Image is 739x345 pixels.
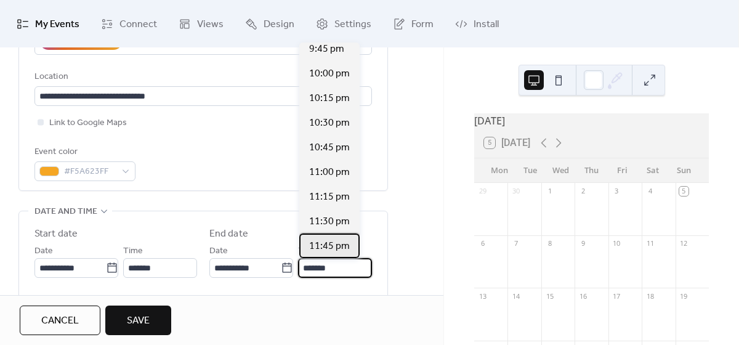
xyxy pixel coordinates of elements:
[576,158,607,183] div: Thu
[209,244,228,259] span: Date
[309,239,350,254] span: 11:45 pm
[127,314,150,328] span: Save
[197,15,224,34] span: Views
[607,158,637,183] div: Fri
[511,187,520,196] div: 30
[264,15,294,34] span: Design
[545,291,554,301] div: 15
[105,306,171,335] button: Save
[309,190,350,205] span: 11:15 pm
[309,67,350,81] span: 10:00 pm
[20,306,100,335] button: Cancel
[511,239,520,248] div: 7
[39,31,123,50] button: AI Assistant
[49,116,127,131] span: Link to Google Maps
[637,158,668,183] div: Sat
[298,244,318,259] span: Time
[236,5,304,43] a: Design
[545,239,554,248] div: 8
[474,113,709,128] div: [DATE]
[578,187,588,196] div: 2
[668,158,699,183] div: Sun
[511,291,520,301] div: 14
[169,5,233,43] a: Views
[474,15,499,34] span: Install
[34,227,78,241] div: Start date
[62,34,114,49] div: AI Assistant
[679,291,689,301] div: 19
[645,291,655,301] div: 18
[411,15,434,34] span: Form
[612,239,621,248] div: 10
[64,164,116,179] span: #F5A623FF
[49,293,74,308] span: All day
[645,239,655,248] div: 11
[309,91,350,106] span: 10:15 pm
[7,5,89,43] a: My Events
[578,291,588,301] div: 16
[478,187,487,196] div: 29
[309,165,350,180] span: 11:00 pm
[679,187,689,196] div: 5
[478,291,487,301] div: 13
[34,244,53,259] span: Date
[34,205,97,219] span: Date and time
[123,244,143,259] span: Time
[484,158,515,183] div: Mon
[334,15,371,34] span: Settings
[545,187,554,196] div: 1
[92,5,166,43] a: Connect
[546,158,576,183] div: Wed
[309,42,344,57] span: 9:45 pm
[384,5,443,43] a: Form
[307,5,381,43] a: Settings
[309,116,350,131] span: 10:30 pm
[679,239,689,248] div: 12
[612,187,621,196] div: 3
[515,158,546,183] div: Tue
[578,239,588,248] div: 9
[612,291,621,301] div: 17
[34,145,133,160] div: Event color
[309,214,350,229] span: 11:30 pm
[35,15,79,34] span: My Events
[309,140,350,155] span: 10:45 pm
[119,15,157,34] span: Connect
[41,314,79,328] span: Cancel
[34,70,369,84] div: Location
[446,5,508,43] a: Install
[645,187,655,196] div: 4
[478,239,487,248] div: 6
[209,227,248,241] div: End date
